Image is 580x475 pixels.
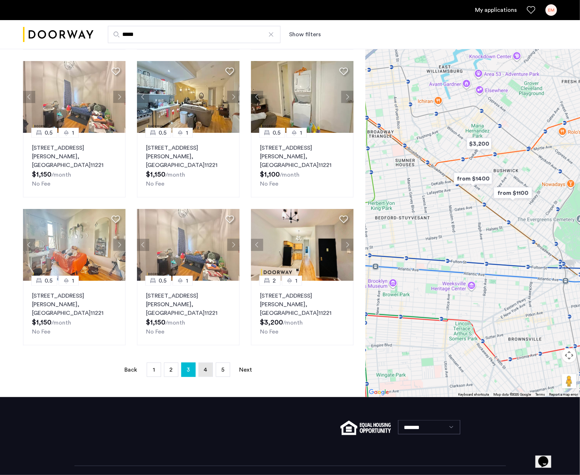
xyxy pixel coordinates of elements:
[251,91,263,103] button: Previous apartment
[23,363,353,377] nav: Pagination
[260,144,344,169] p: [STREET_ADDRESS][PERSON_NAME] 11221
[146,319,165,326] span: $1,150
[146,329,164,335] span: No Fee
[251,239,263,251] button: Previous apartment
[187,364,190,376] span: 3
[165,320,185,326] sub: /month
[51,172,71,178] sub: /month
[23,21,93,48] img: logo
[32,319,51,326] span: $1,150
[283,320,303,326] sub: /month
[341,91,353,103] button: Next apartment
[23,61,126,133] img: 2014_638568420038614322.jpeg
[535,446,558,468] iframe: chat widget
[341,239,353,251] button: Next apartment
[227,91,239,103] button: Next apartment
[491,185,535,201] div: from $1100
[260,292,344,317] p: [STREET_ADDRESS][PERSON_NAME] 11221
[146,181,164,187] span: No Fee
[398,420,460,434] select: Language select
[260,319,283,326] span: $3,200
[493,393,531,396] span: Map data ©2025 Google
[289,30,321,39] button: Show or hide filters
[137,133,239,197] a: 0.51[STREET_ADDRESS][PERSON_NAME], [GEOGRAPHIC_DATA]11221No Fee
[273,276,276,285] span: 2
[169,367,173,373] span: 2
[137,281,239,345] a: 0.51[STREET_ADDRESS][PERSON_NAME], [GEOGRAPHIC_DATA]11221No Fee
[475,6,517,14] a: My application
[239,363,253,377] a: Next
[186,276,188,285] span: 1
[273,129,280,137] span: 0.5
[451,171,495,187] div: from $1400
[137,91,149,103] button: Previous apartment
[23,133,125,197] a: 0.51[STREET_ADDRESS][PERSON_NAME], [GEOGRAPHIC_DATA]11221No Fee
[137,239,149,251] button: Previous apartment
[159,129,166,137] span: 0.5
[204,367,207,373] span: 4
[108,26,280,43] input: Apartment Search
[221,367,224,373] span: 5
[251,209,354,281] img: dc6efc1f-24ba-4395-9182-45437e21be9a_638924200695297365.jpeg
[146,292,230,317] p: [STREET_ADDRESS][PERSON_NAME] 11221
[146,171,165,178] span: $1,150
[124,363,138,377] a: Back
[251,61,354,133] img: 2014_638568420038634371.jpeg
[260,329,278,335] span: No Fee
[32,171,51,178] span: $1,150
[260,171,280,178] span: $1,100
[32,144,117,169] p: [STREET_ADDRESS][PERSON_NAME] 11221
[545,4,557,16] div: EM
[32,329,50,335] span: No Fee
[260,181,278,187] span: No Fee
[45,276,52,285] span: 0.5
[159,276,166,285] span: 0.5
[464,136,494,152] div: $3,200
[45,129,52,137] span: 0.5
[251,133,353,197] a: 0.51[STREET_ADDRESS][PERSON_NAME], [GEOGRAPHIC_DATA]11221No Fee
[146,144,230,169] p: [STREET_ADDRESS][PERSON_NAME] 11221
[527,6,535,14] a: Favorites
[280,172,300,178] sub: /month
[153,367,155,373] span: 1
[562,348,576,363] button: Map camera controls
[458,392,489,397] button: Keyboard shortcuts
[227,239,239,251] button: Next apartment
[549,392,578,397] a: Report a map error
[23,239,35,251] button: Previous apartment
[23,209,126,281] img: 2014_638568420038759984.jpeg
[113,239,125,251] button: Next apartment
[23,91,35,103] button: Previous apartment
[562,374,576,388] button: Drag Pegman onto the map to open Street View
[367,388,391,397] a: Open this area in Google Maps (opens a new window)
[113,91,125,103] button: Next apartment
[165,172,185,178] sub: /month
[295,276,297,285] span: 1
[137,209,240,281] img: 2014_638568420038614322.jpeg
[23,281,125,345] a: 0.51[STREET_ADDRESS][PERSON_NAME], [GEOGRAPHIC_DATA]11221No Fee
[300,129,302,137] span: 1
[251,281,353,345] a: 21[STREET_ADDRESS][PERSON_NAME], [GEOGRAPHIC_DATA]11221No Fee
[32,181,50,187] span: No Fee
[72,276,74,285] span: 1
[367,388,391,397] img: Google
[51,320,71,326] sub: /month
[186,129,188,137] span: 1
[23,21,93,48] a: Cazamio logo
[341,421,391,435] img: equal-housing.png
[72,129,74,137] span: 1
[32,292,117,317] p: [STREET_ADDRESS][PERSON_NAME] 11221
[535,392,545,397] a: Terms (opens in new tab)
[137,61,240,133] img: 2014_638568420038635591.jpeg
